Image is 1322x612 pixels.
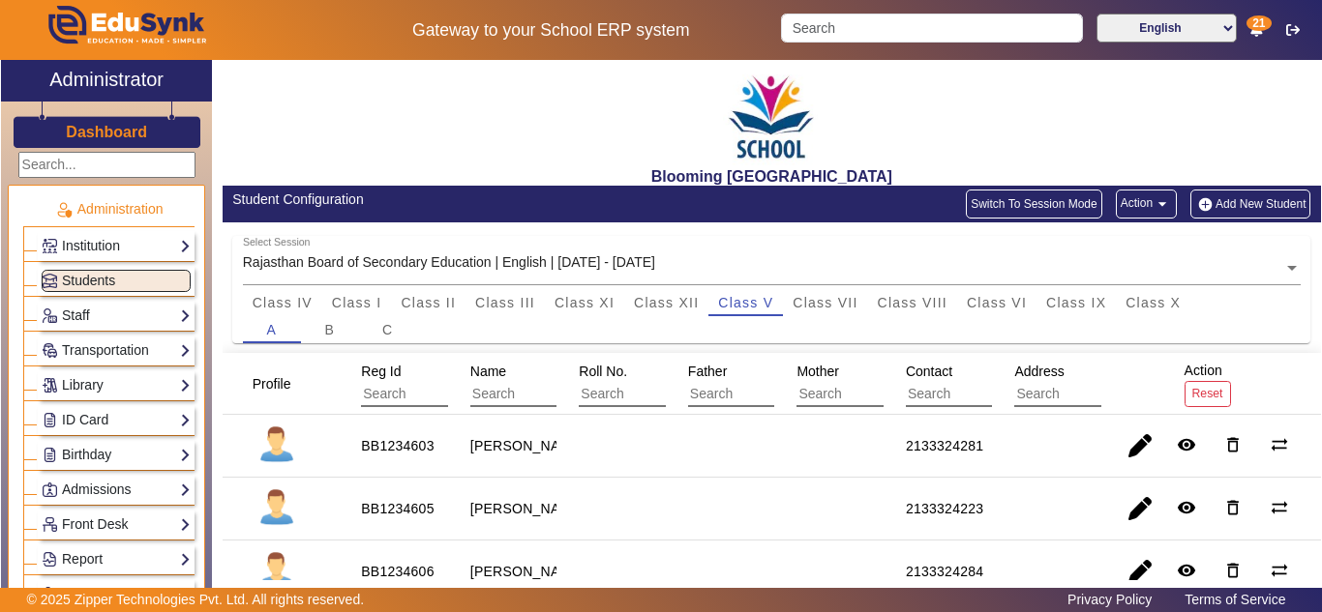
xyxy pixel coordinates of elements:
[470,501,585,516] staff-with-status: [PERSON_NAME]
[1223,561,1243,580] mat-icon: delete_outline
[1177,561,1196,580] mat-icon: remove_red_eye
[1175,587,1295,612] a: Terms of Service
[1223,435,1243,454] mat-icon: delete_outline
[906,436,983,455] div: 2133324281
[27,590,365,610] p: © 2025 Zipper Technologies Pvt. Ltd. All rights reserved.
[266,323,277,336] span: A
[796,382,970,407] input: Search
[688,382,861,407] input: Search
[1185,381,1231,407] button: Reset
[470,364,506,379] span: Name
[62,273,115,288] span: Students
[1126,296,1181,309] span: Class X
[634,296,699,309] span: Class XII
[718,296,773,309] span: Class V
[18,152,195,178] input: Search...
[579,382,752,407] input: Search
[470,564,585,579] staff-with-status: [PERSON_NAME]
[790,354,994,414] div: Mother
[1247,15,1271,31] span: 21
[878,296,947,309] span: Class VIII
[906,382,1079,407] input: Search
[906,499,983,518] div: 2133324223
[464,354,668,414] div: Name
[243,235,310,250] div: Select Session
[1223,498,1243,517] mat-icon: delete_outline
[1190,189,1310,219] button: Add New Student
[781,14,1082,43] input: Search
[899,354,1103,414] div: Contact
[572,354,776,414] div: Roll No.
[23,199,195,219] p: Administration
[43,587,57,601] img: Inventory.png
[1058,587,1161,612] a: Privacy Policy
[1178,353,1238,414] div: Action
[361,499,434,518] div: BB1234605
[1,60,212,102] a: Administrator
[1270,561,1289,580] mat-icon: sync_alt
[42,583,191,605] a: Inventory
[62,586,118,601] span: Inventory
[354,354,558,414] div: Reg Id
[55,201,73,219] img: Administration.png
[906,562,983,581] div: 2133324284
[966,189,1102,219] button: Switch To Session Mode
[1177,498,1196,517] mat-icon: remove_red_eye
[1014,382,1187,407] input: Search
[401,296,456,309] span: Class II
[65,122,148,142] a: Dashboard
[555,296,615,309] span: Class XI
[1007,354,1212,414] div: Address
[796,364,839,379] span: Mother
[253,547,301,596] img: profile.png
[681,354,886,414] div: Father
[1270,498,1289,517] mat-icon: sync_alt
[1014,364,1064,379] span: Address
[361,382,534,407] input: Search
[342,20,762,41] h5: Gateway to your School ERP system
[43,274,57,288] img: Students.png
[1270,435,1289,454] mat-icon: sync_alt
[1177,435,1196,454] mat-icon: remove_red_eye
[223,167,1321,186] h2: Blooming [GEOGRAPHIC_DATA]
[361,562,434,581] div: BB1234606
[253,296,313,309] span: Class IV
[253,376,291,392] span: Profile
[253,484,301,533] img: profile.png
[49,68,164,91] h2: Administrator
[382,323,393,336] span: C
[793,296,857,309] span: Class VII
[470,438,585,453] staff-with-status: [PERSON_NAME]
[470,382,644,407] input: Search
[66,123,147,141] h3: Dashboard
[688,364,727,379] span: Father
[1195,196,1216,213] img: add-new-student.png
[42,270,191,292] a: Students
[1153,194,1172,214] mat-icon: arrow_drop_down
[246,366,315,401] div: Profile
[324,323,335,336] span: B
[723,65,820,167] img: 3e5c6726-73d6-4ac3-b917-621554bbe9c3
[579,364,627,379] span: Roll No.
[1046,296,1106,309] span: Class IX
[361,436,434,455] div: BB1234603
[253,422,301,470] img: profile.png
[243,252,655,273] div: Rajasthan Board of Secondary Education | English | [DATE] - [DATE]
[361,364,401,379] span: Reg Id
[232,189,762,210] div: Student Configuration
[967,296,1027,309] span: Class VI
[906,364,952,379] span: Contact
[1116,189,1177,219] button: Action
[475,296,535,309] span: Class III
[332,296,382,309] span: Class I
